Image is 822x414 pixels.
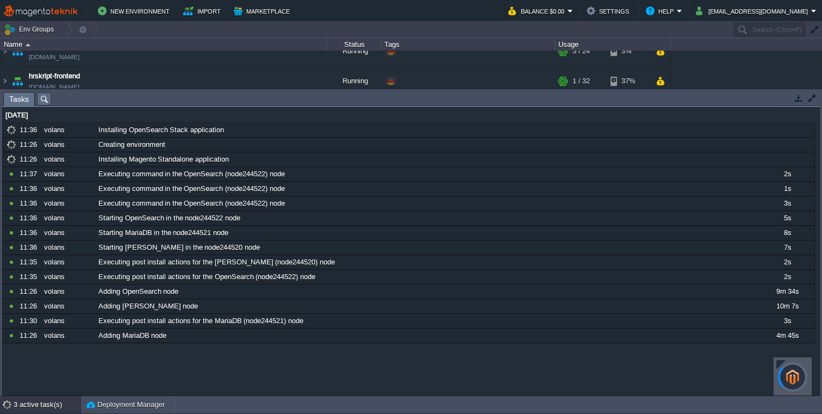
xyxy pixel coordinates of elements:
div: 3 active task(s) [14,396,82,413]
div: volans [41,226,95,240]
div: volans [41,240,95,255]
span: Installing Magento Standalone application [98,155,229,164]
button: Settings [587,4,632,17]
div: 11:36 [20,240,40,255]
div: 2s [761,270,814,284]
div: 11:37 [20,167,40,181]
div: 2s [761,167,814,181]
img: AMDAwAAAACH5BAEAAAAALAAAAAABAAEAAAICRAEAOw== [10,66,25,96]
button: Env Groups [4,22,58,37]
div: 11:26 [20,329,40,343]
div: 3% [611,36,646,66]
div: [DATE] [3,108,814,122]
div: 37% [611,66,646,96]
div: volans [41,299,95,313]
span: Starting MariaDB in the node244521 node [98,228,228,238]
div: volans [41,329,95,343]
div: 11:36 [20,226,40,240]
span: Executing post install actions for the MariaDB (node244521) node [98,316,303,326]
div: Usage [556,38,670,51]
img: AMDAwAAAACH5BAEAAAAALAAAAAABAAEAAAICRAEAOw== [1,36,9,66]
img: MagentoTeknik [4,4,78,18]
div: volans [41,270,95,284]
button: [EMAIL_ADDRESS][DOMAIN_NAME] [696,4,811,17]
button: Deployment Manager [86,399,165,410]
span: Executing command in the OpenSearch (node244522) node [98,184,285,194]
div: 11:36 [20,211,40,225]
div: 11:36 [20,182,40,196]
div: 1 / 32 [572,66,590,96]
button: Help [646,4,677,17]
div: volans [41,123,95,137]
button: New Environment [98,4,173,17]
div: 4m 45s [761,329,814,343]
div: 3s [761,196,814,211]
div: 11:26 [20,138,40,152]
div: 9m 34s [761,285,814,299]
div: Status [327,38,381,51]
span: Installing OpenSearch Stack application [98,125,224,135]
div: Running [327,36,381,66]
div: volans [41,211,95,225]
a: hrskript-frontend [29,71,80,82]
div: 11:36 [20,196,40,211]
span: Adding MariaDB node [98,331,166,341]
span: Tasks [9,92,29,106]
div: 8s [761,226,814,240]
div: 2s [761,255,814,269]
div: Running [327,66,381,96]
div: 1s [761,182,814,196]
div: 11:35 [20,255,40,269]
div: 5s [761,211,814,225]
span: Executing command in the OpenSearch (node244522) node [98,199,285,208]
div: 11:26 [20,152,40,166]
span: Executing command in the OpenSearch (node244522) node [98,169,285,179]
button: Balance $0.00 [508,4,568,17]
a: [DOMAIN_NAME] [29,52,79,63]
img: AMDAwAAAACH5BAEAAAAALAAAAAABAAEAAAICRAEAOw== [26,44,30,46]
span: Starting OpenSearch in the node244522 node [98,213,240,223]
img: AMDAwAAAACH5BAEAAAAALAAAAAABAAEAAAICRAEAOw== [1,66,9,96]
div: volans [41,285,95,299]
div: volans [41,182,95,196]
div: 11:35 [20,270,40,284]
div: 10m 7s [761,299,814,313]
span: Executing post install actions for the OpenSearch (node244522) node [98,272,315,282]
div: volans [41,196,95,211]
div: 11:36 [20,123,40,137]
span: Creating environment [98,140,165,150]
span: Adding [PERSON_NAME] node [98,301,198,311]
div: volans [41,138,95,152]
div: volans [41,152,95,166]
a: [DOMAIN_NAME] [29,82,79,92]
button: Import [183,4,224,17]
div: 11:26 [20,299,40,313]
img: AMDAwAAAACH5BAEAAAAALAAAAAABAAEAAAICRAEAOw== [10,36,25,66]
div: 11:26 [20,285,40,299]
div: 5 / 24 [572,36,590,66]
div: Tags [382,38,555,51]
span: Executing post install actions for the [PERSON_NAME] (node244520) node [98,257,335,267]
div: 3s [761,314,814,328]
button: Marketplace [234,4,293,17]
div: Name [1,38,326,51]
span: Adding OpenSearch node [98,287,178,296]
div: volans [41,167,95,181]
div: 11:30 [20,314,40,328]
span: Starting [PERSON_NAME] in the node244520 node [98,243,260,252]
div: volans [41,255,95,269]
div: 7s [761,240,814,255]
div: volans [41,314,95,328]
